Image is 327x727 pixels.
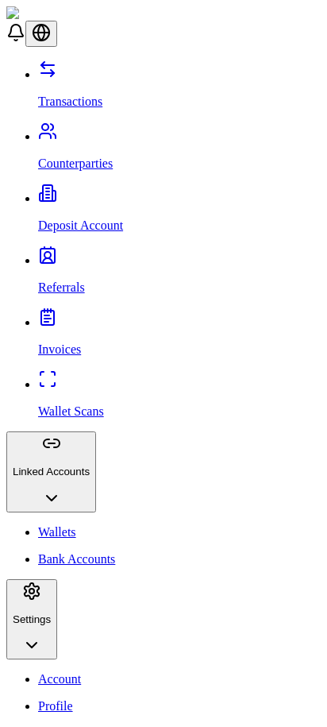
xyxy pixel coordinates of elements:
p: Transactions [38,95,321,109]
p: Profile [38,699,321,713]
button: Linked Accounts [6,431,96,512]
button: Settings [6,579,57,660]
p: Referrals [38,280,321,295]
a: Bank Accounts [38,552,321,567]
a: Referrals [38,253,321,295]
img: ShieldPay Logo [6,6,101,21]
a: Account [38,672,321,686]
p: Settings [13,613,51,625]
a: Transactions [38,68,321,109]
a: Deposit Account [38,191,321,233]
p: Linked Accounts [13,466,90,478]
a: Wallet Scans [38,377,321,419]
a: Wallets [38,525,321,539]
p: Deposit Account [38,218,321,233]
a: Invoices [38,315,321,357]
a: Counterparties [38,130,321,171]
p: Counterparties [38,157,321,171]
p: Invoices [38,342,321,357]
p: Wallet Scans [38,404,321,419]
